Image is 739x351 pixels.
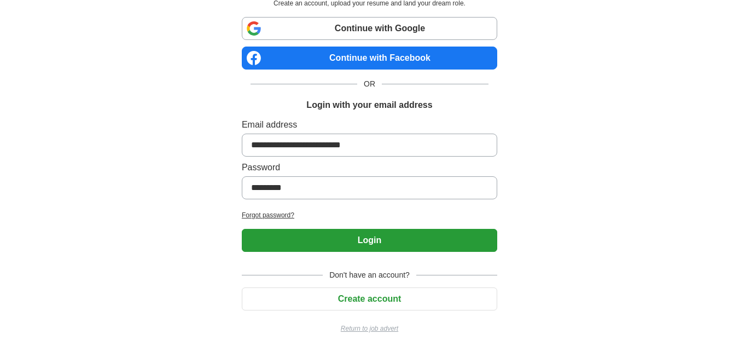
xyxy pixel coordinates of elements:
span: OR [357,78,382,90]
h1: Login with your email address [306,99,432,112]
a: Forgot password? [242,210,497,220]
button: Login [242,229,497,252]
a: Continue with Facebook [242,47,497,70]
span: Don't have an account? [323,269,416,281]
label: Password [242,161,497,174]
a: Continue with Google [242,17,497,40]
a: Create account [242,294,497,303]
button: Create account [242,287,497,310]
a: Return to job advert [242,324,497,333]
label: Email address [242,118,497,131]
